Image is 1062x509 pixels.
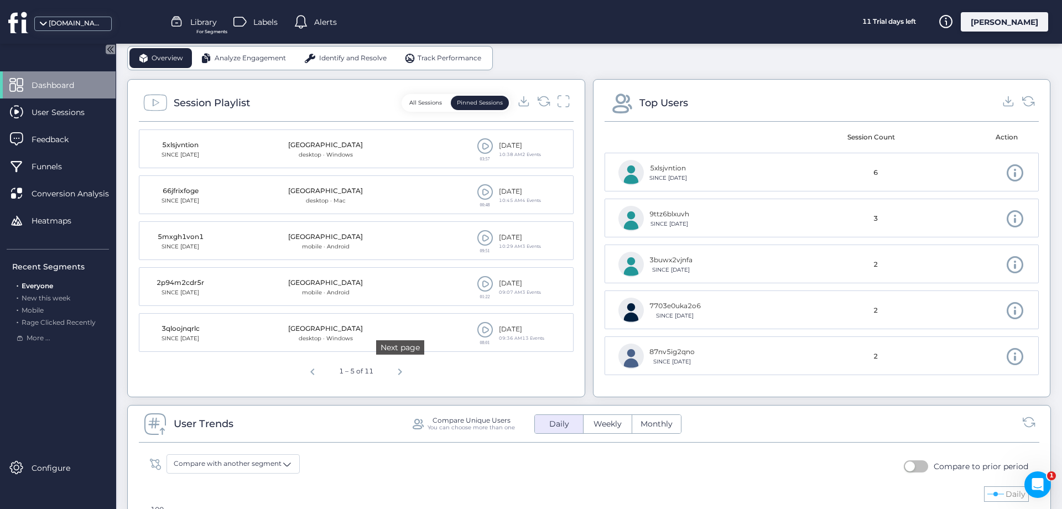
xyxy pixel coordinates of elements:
span: 1 [1047,471,1056,480]
span: 2 [873,351,878,362]
div: Recent Segments [12,261,109,273]
span: . [17,304,18,314]
div: SINCE [DATE] [649,220,689,228]
span: Feedback [32,133,85,146]
span: 6 [873,168,878,178]
span: Daily [543,418,576,430]
button: Previous page [301,359,324,381]
span: Heatmaps [32,215,88,227]
div: 87nv5ig2qno [649,347,695,357]
div: 9ttz6blxuvh [649,209,689,220]
button: Weekly [584,415,632,433]
span: Conversion Analysis [32,188,126,200]
div: mobile · Android [288,242,363,251]
div: 3qloojnqrlc [153,324,208,334]
div: 5xlsjvntion [649,163,687,174]
div: 08:01 [477,340,493,345]
div: [GEOGRAPHIC_DATA] [288,324,363,334]
div: [GEOGRAPHIC_DATA] [288,140,363,150]
div: 09:51 [477,248,493,253]
div: SINCE [DATE] [153,288,208,297]
iframe: Intercom live chat [1024,471,1051,498]
span: Alerts [314,16,337,28]
div: [DOMAIN_NAME] [49,18,104,29]
div: User Trends [174,416,233,432]
span: . [17,316,18,326]
div: SINCE [DATE] [153,150,208,159]
button: Pinned Sessions [451,96,509,110]
span: Library [190,16,217,28]
div: SINCE [DATE] [153,196,208,205]
div: SINCE [DATE] [649,266,693,274]
span: Identify and Resolve [319,53,387,64]
span: 3 [873,214,878,224]
div: 00:48 [477,202,493,207]
span: Track Performance [418,53,481,64]
span: Funnels [32,160,79,173]
span: 2 [873,259,878,270]
span: . [17,292,18,302]
span: Compare with another segment [174,459,282,469]
div: 10:38 AMㅤ2 Events [499,151,541,158]
div: Session Playlist [174,95,250,111]
div: SINCE [DATE] [153,242,208,251]
div: 11 Trial days left [847,12,930,32]
div: You can choose more than one [428,424,515,431]
span: 2 [873,305,878,316]
div: 09:36 AMㅤ13 Events [499,335,544,342]
span: Analyze Engagement [215,53,286,64]
div: 5mxgh1von1 [153,232,208,242]
div: [GEOGRAPHIC_DATA] [288,278,363,288]
div: [DATE] [499,324,544,335]
div: [DATE] [499,186,541,197]
span: User Sessions [32,106,101,118]
div: 5xlsjvntion [153,140,208,150]
span: Everyone [22,282,53,290]
div: SINCE [DATE] [649,311,701,320]
span: . [17,279,18,290]
div: 66jfrixfoge [153,186,208,196]
div: 3buwx2vjnfa [649,255,693,266]
div: [DATE] [499,232,541,243]
mat-header-cell: Session Count [818,122,924,153]
div: Next page [376,340,424,355]
div: [GEOGRAPHIC_DATA] [288,186,363,196]
div: SINCE [DATE] [153,334,208,343]
div: 03:57 [477,157,493,161]
div: [PERSON_NAME] [961,12,1048,32]
div: [DATE] [499,278,541,289]
span: Weekly [587,418,628,430]
span: Overview [152,53,183,64]
div: 09:07 AMㅤ3 Events [499,289,541,296]
div: 01:22 [477,294,493,299]
div: 2p94m2cdr5r [153,278,208,288]
div: [GEOGRAPHIC_DATA] [288,232,363,242]
div: 10:45 AMㅤ4 Events [499,197,541,204]
div: Compare to prior period [934,460,1028,472]
div: SINCE [DATE] [649,174,687,183]
button: Next page [389,359,411,381]
div: [DATE] [499,141,541,151]
text: Daily [1006,489,1025,499]
span: Rage Clicked Recently [22,318,96,326]
div: Compare Unique Users [433,417,511,424]
div: 7703e0uka2o6 [649,301,701,311]
button: Monthly [632,415,681,433]
button: All Sessions [403,96,448,110]
div: SINCE [DATE] [649,357,695,366]
span: More ... [27,333,50,344]
div: 10:29 AMㅤ3 Events [499,243,541,250]
div: desktop · Windows [288,334,363,343]
span: Labels [253,16,278,28]
div: desktop · Windows [288,150,363,159]
button: Daily [535,415,583,433]
div: mobile · Android [288,288,363,297]
span: Mobile [22,306,44,314]
span: Monthly [634,418,679,430]
div: desktop · Mac [288,196,363,205]
span: For Segments [196,28,227,35]
span: Configure [32,462,87,474]
span: Dashboard [32,79,91,91]
span: New this week [22,294,70,302]
div: 1 – 5 of 11 [335,362,378,381]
